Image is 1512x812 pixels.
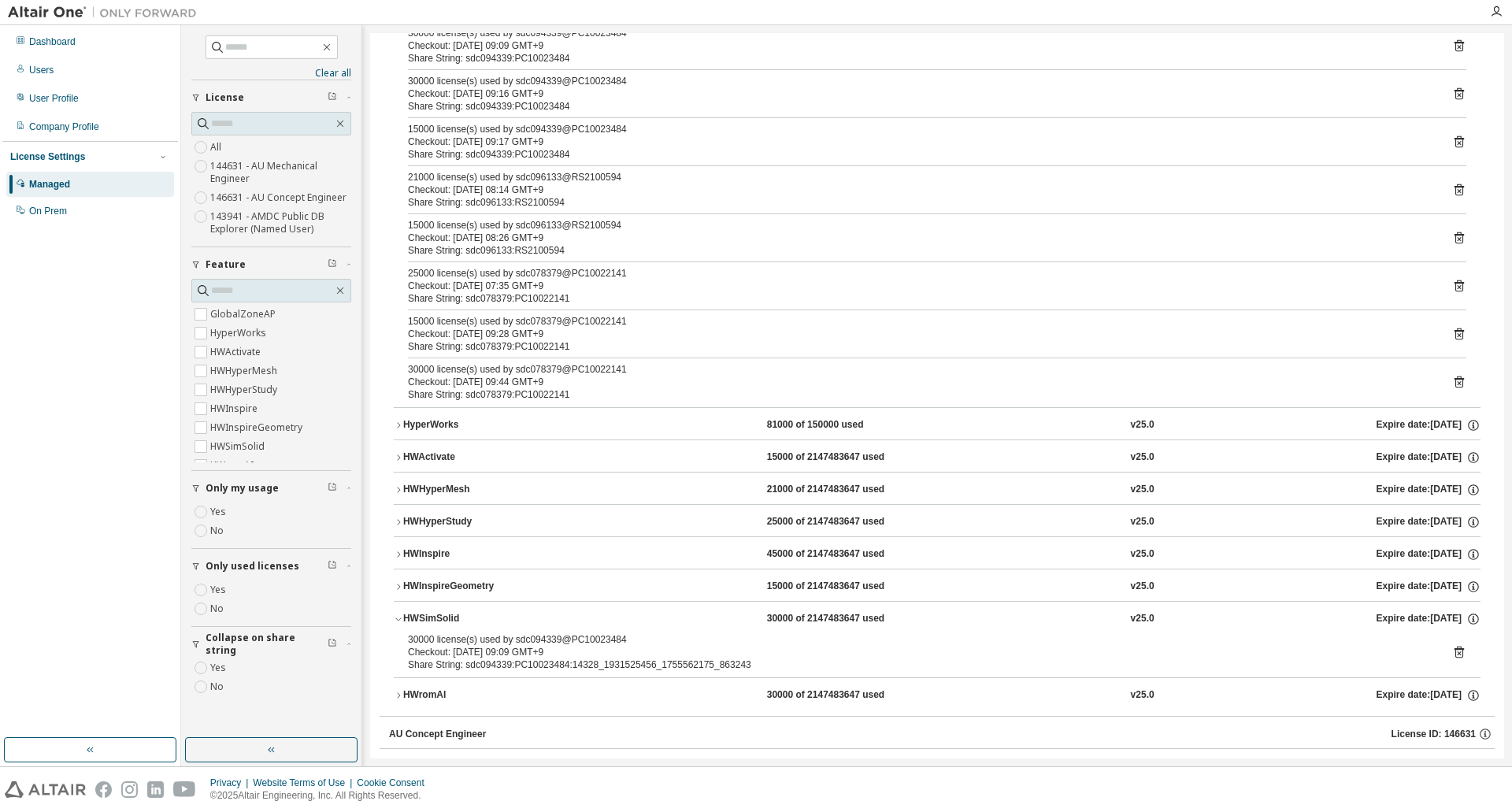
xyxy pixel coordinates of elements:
[408,363,1429,376] div: 30000 license(s) used by sdc078379@PC10022141
[210,580,229,599] label: Yes
[210,138,224,157] label: All
[408,292,1429,305] div: Share String: sdc078379:PC10022141
[29,121,99,133] div: Company Profile
[173,781,196,798] img: youtube.svg
[767,688,909,703] div: 30000 of 2147483647 used
[767,450,909,465] div: 15000 of 2147483647 used
[403,612,545,626] div: HWSimSolid
[408,633,1429,646] div: 30000 license(s) used by sdc094339@PC10023484
[1131,612,1154,626] div: v25.0
[408,171,1429,184] div: 21000 license(s) used by sdc096133@RS2100594
[394,440,1480,475] button: HWActivate15000 of 2147483647 usedv25.0Expire date:[DATE]
[389,728,486,740] div: AU Concept Engineer
[394,473,1480,507] button: HWHyperMesh21000 of 2147483647 usedv25.0Expire date:[DATE]
[210,362,280,380] label: HWHyperMesh
[5,781,86,798] img: altair_logo.svg
[29,92,79,105] div: User Profile
[1131,418,1154,432] div: v25.0
[394,569,1480,604] button: HWInspireGeometry15000 of 2147483647 usedv25.0Expire date:[DATE]
[210,207,351,239] label: 143941 - AMDC Public DB Explorer (Named User)
[389,749,1495,784] button: AMDC Public DB Explorer (Named User)License ID: 143941
[408,244,1429,257] div: Share String: sdc096133:RS2100594
[191,247,351,282] button: Feature
[394,537,1480,572] button: HWInspire45000 of 2147483647 usedv25.0Expire date:[DATE]
[328,258,337,271] span: Clear filter
[191,67,351,80] a: Clear all
[394,678,1480,713] button: HWromAI30000 of 2147483647 usedv25.0Expire date:[DATE]
[210,777,253,789] div: Privacy
[206,258,246,271] span: Feature
[394,408,1480,443] button: HyperWorks81000 of 150000 usedv25.0Expire date:[DATE]
[767,547,909,562] div: 45000 of 2147483647 used
[408,388,1429,401] div: Share String: sdc078379:PC10022141
[408,315,1429,328] div: 15000 license(s) used by sdc078379@PC10022141
[408,27,1429,39] div: 30000 license(s) used by sdc094339@PC10023484
[408,196,1429,209] div: Share String: sdc096133:RS2100594
[408,646,1429,658] div: Checkout: [DATE] 09:09 GMT+9
[408,658,1429,671] div: Share String: sdc094339:PC10023484:14328_1931525456_1755562175_863243
[408,100,1429,113] div: Share String: sdc094339:PC10023484
[210,324,269,343] label: HyperWorks
[403,515,545,529] div: HWHyperStudy
[29,35,76,48] div: Dashboard
[206,91,244,104] span: License
[121,781,138,798] img: instagram.svg
[210,599,227,618] label: No
[191,80,351,115] button: License
[1377,612,1480,626] div: Expire date: [DATE]
[210,437,268,456] label: HWSimSolid
[191,471,351,506] button: Only my usage
[408,376,1429,388] div: Checkout: [DATE] 09:44 GMT+9
[210,521,227,540] label: No
[210,399,261,418] label: HWInspire
[8,5,205,20] img: Altair One
[10,150,85,163] div: License Settings
[403,688,545,703] div: HWromAI
[357,777,433,789] div: Cookie Consent
[147,781,164,798] img: linkedin.svg
[210,677,227,696] label: No
[408,267,1429,280] div: 25000 license(s) used by sdc078379@PC10022141
[210,380,280,399] label: HWHyperStudy
[210,658,229,677] label: Yes
[767,515,909,529] div: 25000 of 2147483647 used
[210,502,229,521] label: Yes
[1131,450,1154,465] div: v25.0
[1131,483,1154,497] div: v25.0
[408,87,1429,100] div: Checkout: [DATE] 09:16 GMT+9
[29,205,67,217] div: On Prem
[191,627,351,662] button: Collapse on share string
[767,418,909,432] div: 81000 of 150000 used
[403,547,545,562] div: HWInspire
[328,91,337,104] span: Clear filter
[1377,580,1480,594] div: Expire date: [DATE]
[408,280,1429,292] div: Checkout: [DATE] 07:35 GMT+9
[1131,580,1154,594] div: v25.0
[1377,450,1480,465] div: Expire date: [DATE]
[210,418,306,437] label: HWInspireGeometry
[29,178,70,191] div: Managed
[767,483,909,497] div: 21000 of 2147483647 used
[408,219,1429,232] div: 15000 license(s) used by sdc096133@RS2100594
[206,632,328,657] span: Collapse on share string
[95,781,112,798] img: facebook.svg
[408,232,1429,244] div: Checkout: [DATE] 08:26 GMT+9
[403,450,545,465] div: HWActivate
[210,305,279,324] label: GlobalZoneAP
[408,184,1429,196] div: Checkout: [DATE] 08:14 GMT+9
[403,483,545,497] div: HWHyperMesh
[210,157,351,188] label: 144631 - AU Mechanical Engineer
[206,560,299,573] span: Only used licenses
[1377,688,1480,703] div: Expire date: [DATE]
[210,343,264,362] label: HWActivate
[328,560,337,573] span: Clear filter
[1377,418,1480,432] div: Expire date: [DATE]
[408,39,1429,52] div: Checkout: [DATE] 09:09 GMT+9
[1377,547,1480,562] div: Expire date: [DATE]
[767,612,909,626] div: 30000 of 2147483647 used
[1131,547,1154,562] div: v25.0
[394,602,1480,636] button: HWSimSolid30000 of 2147483647 usedv25.0Expire date:[DATE]
[394,505,1480,539] button: HWHyperStudy25000 of 2147483647 usedv25.0Expire date:[DATE]
[408,328,1429,340] div: Checkout: [DATE] 09:28 GMT+9
[206,482,279,495] span: Only my usage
